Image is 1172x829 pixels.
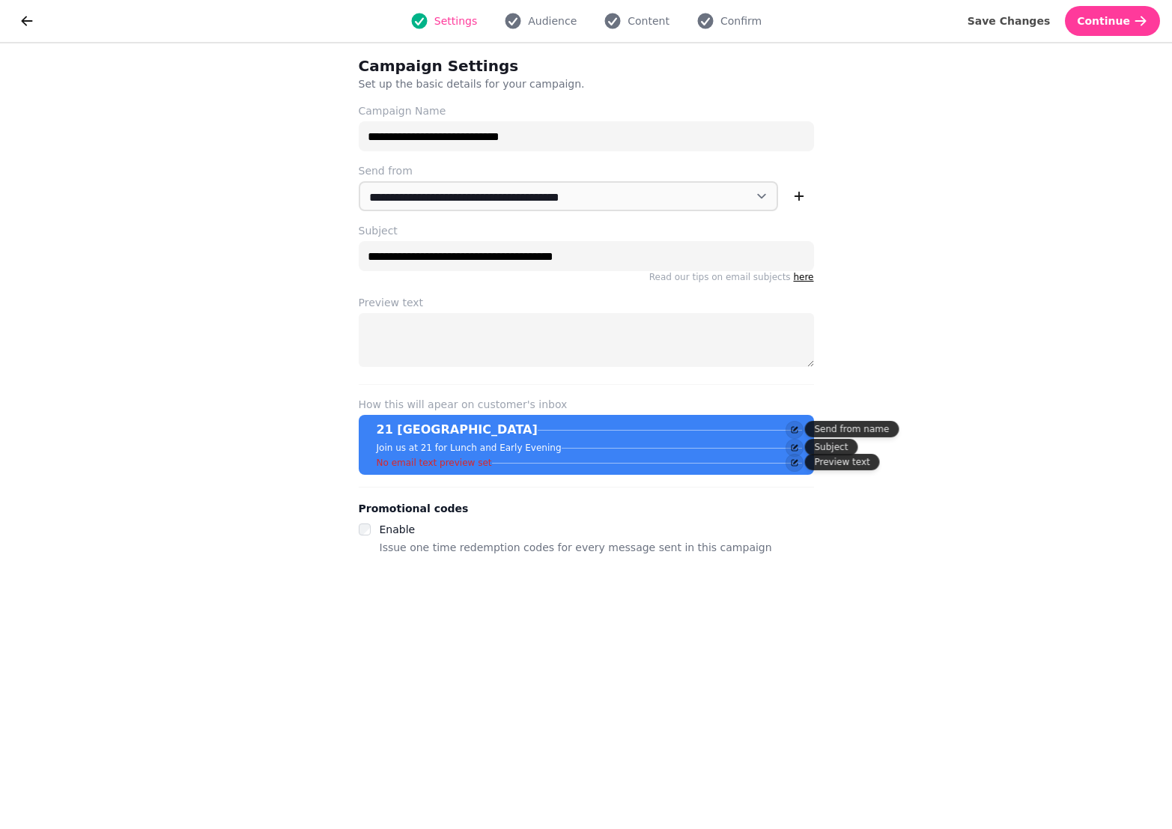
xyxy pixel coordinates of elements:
span: Settings [434,13,477,28]
p: Join us at 21 for Lunch and Early Evening [377,442,562,454]
button: Continue [1065,6,1160,36]
h2: Campaign Settings [359,55,646,76]
span: Audience [528,13,577,28]
div: Subject [805,439,858,455]
p: 21 [GEOGRAPHIC_DATA] [377,421,538,439]
p: Issue one time redemption codes for every message sent in this campaign [380,538,772,556]
label: How this will apear on customer's inbox [359,397,814,412]
div: Preview text [805,454,880,470]
label: Enable [380,523,416,535]
p: Read our tips on email subjects [359,271,814,283]
button: go back [12,6,42,36]
span: Confirm [720,13,762,28]
label: Send from [359,163,814,178]
p: No email text preview set [377,457,492,469]
span: Save Changes [968,16,1051,26]
label: Preview text [359,295,814,310]
div: Send from name [805,421,899,437]
a: here [793,272,813,282]
span: Continue [1077,16,1130,26]
button: Save Changes [956,6,1063,36]
p: Set up the basic details for your campaign. [359,76,742,91]
span: Content [628,13,670,28]
legend: Promotional codes [359,499,469,517]
label: Subject [359,223,814,238]
label: Campaign Name [359,103,814,118]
